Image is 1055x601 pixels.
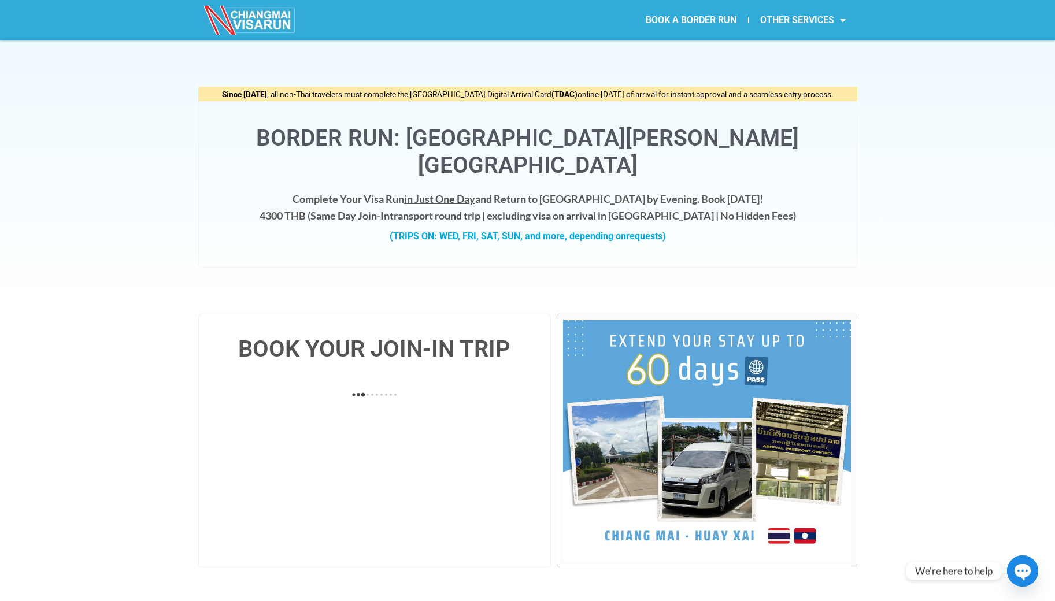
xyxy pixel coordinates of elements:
nav: Menu [528,7,857,34]
h4: BOOK YOUR JOIN-IN TRIP [210,337,539,361]
strong: (TRIPS ON: WED, FRI, SAT, SUN, and more, depending on [390,231,666,242]
span: in Just One Day [404,192,475,205]
strong: Same Day Join-In [310,209,390,222]
a: OTHER SERVICES [749,7,857,34]
h4: Complete Your Visa Run and Return to [GEOGRAPHIC_DATA] by Evening. Book [DATE]! 4300 THB ( transp... [210,191,845,224]
strong: (TDAC) [551,90,578,99]
a: BOOK A BORDER RUN [634,7,748,34]
strong: Since [DATE] [222,90,267,99]
h1: Border Run: [GEOGRAPHIC_DATA][PERSON_NAME][GEOGRAPHIC_DATA] [210,125,845,179]
span: requests) [626,231,666,242]
span: , all non-Thai travelers must complete the [GEOGRAPHIC_DATA] Digital Arrival Card online [DATE] o... [222,90,834,99]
